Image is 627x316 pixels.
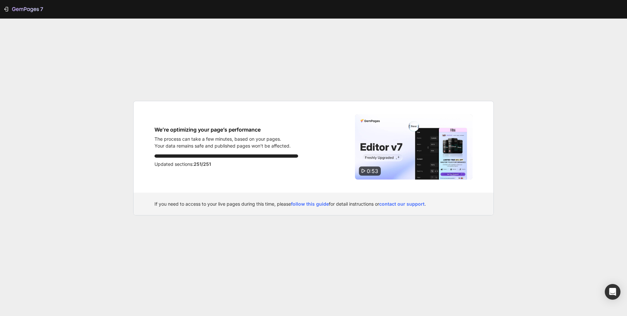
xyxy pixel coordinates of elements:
div: If you need to access to your live pages during this time, please for detail instructions or . [154,200,473,207]
a: follow this guide [291,201,329,207]
a: contact our support [379,201,425,207]
p: The process can take a few minutes, based on your pages. [154,135,291,142]
span: 251/251 [194,161,211,167]
span: 0:53 [367,168,378,174]
h1: We’re optimizing your page’s performance [154,126,291,134]
p: Your data remains safe and published pages won’t be affected. [154,142,291,149]
div: Open Intercom Messenger [605,284,620,300]
img: Video thumbnail [355,114,473,180]
p: Updated sections: [154,160,298,168]
p: 7 [40,5,43,13]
